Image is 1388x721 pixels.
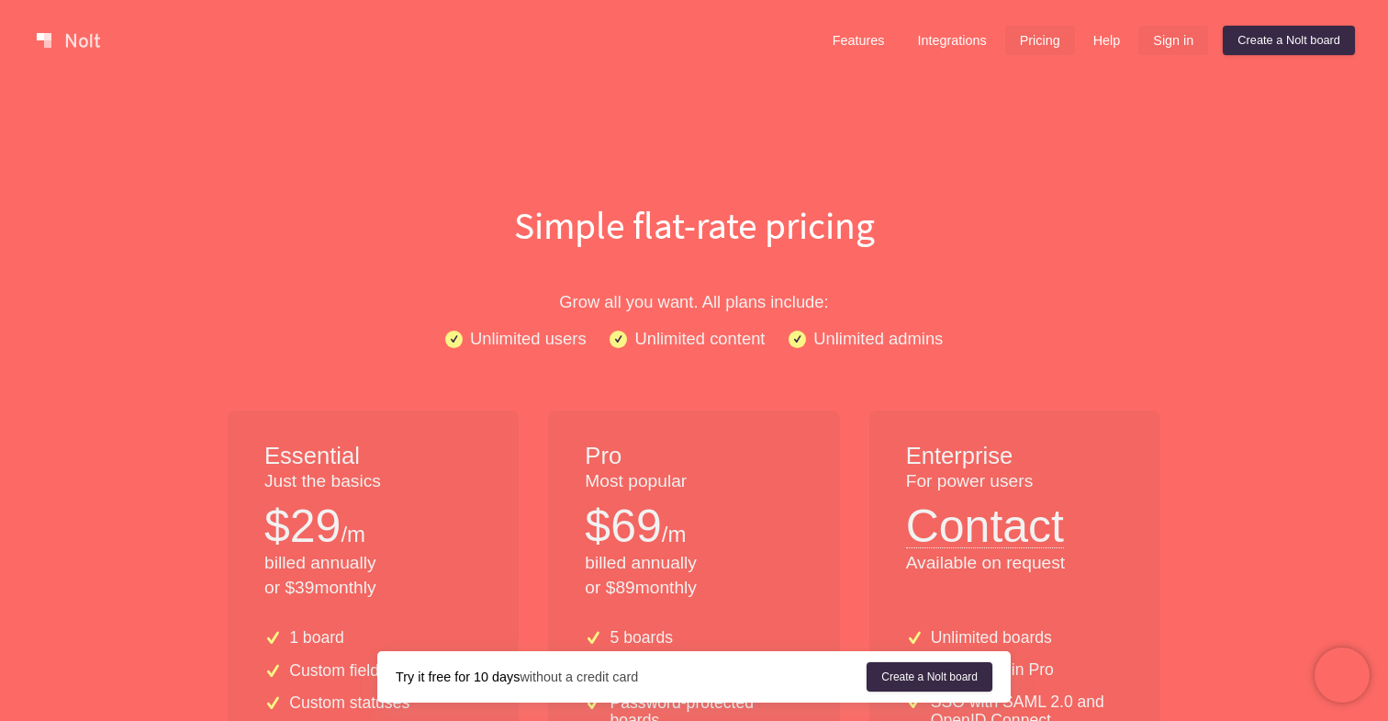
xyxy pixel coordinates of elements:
[1223,26,1355,55] a: Create a Nolt board
[106,198,1282,252] h1: Simple flat-rate pricing
[906,494,1064,548] button: Contact
[902,26,1001,55] a: Integrations
[1138,26,1208,55] a: Sign in
[289,694,409,712] p: Custom statuses
[1079,26,1136,55] a: Help
[585,469,802,494] p: Most popular
[341,519,365,550] p: /m
[264,440,482,473] h1: Essential
[264,551,482,601] p: billed annually or $ 39 monthly
[106,288,1282,315] p: Grow all you want. All plans include:
[906,551,1124,576] p: Available on request
[289,629,344,647] p: 1 board
[818,26,900,55] a: Features
[264,494,341,558] p: $ 29
[396,668,867,686] div: without a credit card
[396,670,520,684] strong: Try it free for 10 days
[264,469,482,494] p: Just the basics
[931,629,1052,647] p: Unlimited boards
[1005,26,1075,55] a: Pricing
[470,325,587,352] p: Unlimited users
[906,469,1124,494] p: For power users
[813,325,943,352] p: Unlimited admins
[634,325,765,352] p: Unlimited content
[1315,648,1370,703] iframe: Chatra live chat
[585,551,802,601] p: billed annually or $ 89 monthly
[585,494,661,558] p: $ 69
[662,519,687,550] p: /m
[585,440,802,473] h1: Pro
[867,662,992,692] a: Create a Nolt board
[906,440,1124,473] h1: Enterprise
[610,629,673,647] p: 5 boards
